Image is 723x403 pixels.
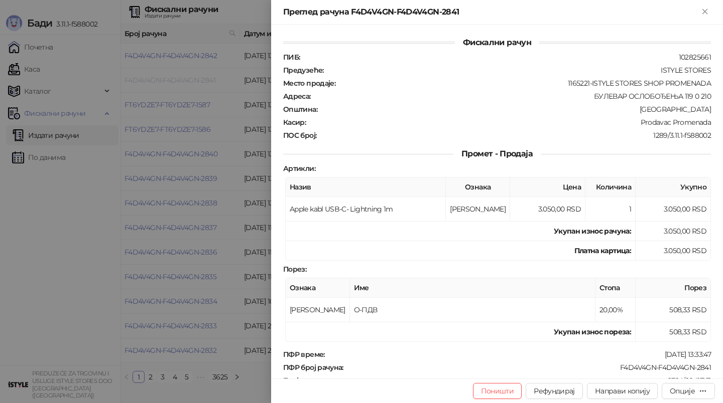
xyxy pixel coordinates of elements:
strong: ПОС број : [283,131,316,140]
td: 1 [585,197,636,222]
td: [PERSON_NAME] [286,298,350,322]
td: 3.050,00 RSD [636,222,711,241]
div: Prodavac Promenada [307,118,712,127]
td: 3.050,00 RSD [636,197,711,222]
div: 102825661 [301,53,712,62]
button: Поништи [473,383,522,399]
strong: ПФР број рачуна : [283,363,343,372]
div: 1289/3.11.1-f588002 [317,131,712,140]
div: БУЛЕВАР ОСЛОБОЂЕЊА 119 0 210 [312,92,712,101]
strong: Општина : [283,105,317,114]
strong: Порез : [283,265,306,274]
button: Close [699,6,711,18]
th: Укупно [636,177,711,197]
strong: Бројач рачуна : [283,376,334,385]
th: Име [350,278,595,298]
strong: Платна картица : [574,246,631,255]
td: [PERSON_NAME] [446,197,510,222]
th: Цена [510,177,585,197]
div: [GEOGRAPHIC_DATA] [318,105,712,114]
th: Стопа [595,278,636,298]
td: 508,33 RSD [636,298,711,322]
div: Преглед рачуна F4D4V4GN-F4D4V4GN-2841 [283,6,699,18]
button: Направи копију [587,383,658,399]
button: Рефундирај [526,383,583,399]
strong: Место продаје : [283,79,335,88]
strong: Укупан износ рачуна : [554,227,631,236]
div: F4D4V4GN-F4D4V4GN-2841 [344,363,712,372]
span: Фискални рачун [455,38,539,47]
span: Промет - Продаја [453,149,541,158]
strong: Артикли : [283,164,315,173]
td: 3.050,00 RSD [510,197,585,222]
th: Ознака [286,278,350,298]
div: Опције [670,386,695,395]
div: 1165221-ISTYLE STORES SHOP PROMENADA [336,79,712,88]
strong: Укупан износ пореза: [554,327,631,336]
th: Количина [585,177,636,197]
td: О-ПДВ [350,298,595,322]
div: 2724/2841ПП [335,376,712,385]
span: Направи копију [595,386,650,395]
td: 508,33 RSD [636,322,711,342]
th: Ознака [446,177,510,197]
div: ISTYLE STORES [325,66,712,75]
th: Назив [286,177,446,197]
strong: ПИБ : [283,53,300,62]
strong: Касир : [283,118,306,127]
strong: Адреса : [283,92,311,101]
div: [DATE] 13:33:47 [326,350,712,359]
td: 20,00% [595,298,636,322]
strong: ПФР време : [283,350,325,359]
td: 3.050,00 RSD [636,241,711,261]
th: Порез [636,278,711,298]
td: Apple kabl USB-C- Lightning 1m [286,197,446,222]
strong: Предузеће : [283,66,324,75]
button: Опције [662,383,715,399]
